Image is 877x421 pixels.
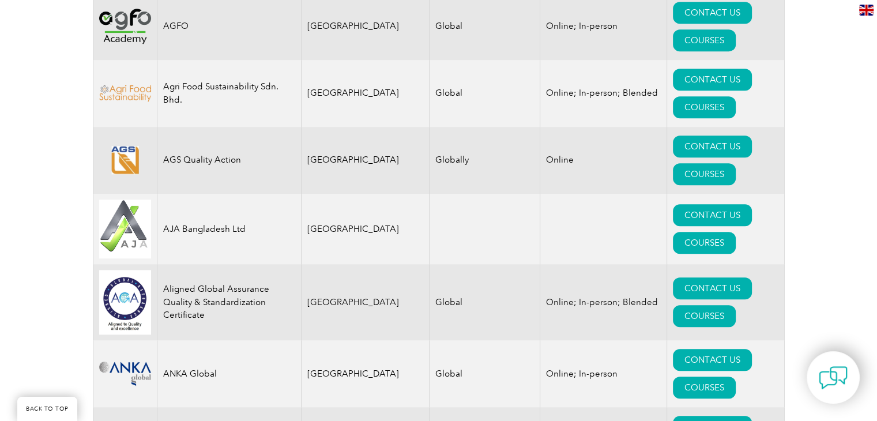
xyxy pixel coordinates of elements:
td: Agri Food Sustainability Sdn. Bhd. [157,60,301,127]
img: 049e7a12-d1a0-ee11-be37-00224893a058-logo.jpg [99,270,151,334]
a: COURSES [673,96,736,118]
td: Global [430,340,540,407]
img: e8128bb3-5a91-eb11-b1ac-002248146a66-logo.png [99,146,151,174]
td: [GEOGRAPHIC_DATA] [301,264,430,340]
img: e9ac0e2b-848c-ef11-8a6a-00224810d884-logo.jpg [99,200,151,259]
a: CONTACT US [673,2,752,24]
td: AGS Quality Action [157,127,301,194]
a: CONTACT US [673,277,752,299]
td: Online [540,127,667,194]
a: COURSES [673,29,736,51]
a: COURSES [673,232,736,254]
img: f9836cf2-be2c-ed11-9db1-00224814fd52-logo.png [99,85,151,102]
td: Aligned Global Assurance Quality & Standardization Certificate [157,264,301,340]
img: en [859,5,874,16]
td: [GEOGRAPHIC_DATA] [301,127,430,194]
td: [GEOGRAPHIC_DATA] [301,60,430,127]
td: [GEOGRAPHIC_DATA] [301,340,430,407]
a: BACK TO TOP [17,397,77,421]
img: contact-chat.png [819,363,848,392]
img: 2d900779-188b-ea11-a811-000d3ae11abd-logo.png [99,9,151,43]
td: Global [430,264,540,340]
a: COURSES [673,163,736,185]
td: Global [430,60,540,127]
a: CONTACT US [673,136,752,157]
a: COURSES [673,377,736,399]
td: AJA Bangladesh Ltd [157,194,301,265]
a: CONTACT US [673,69,752,91]
a: CONTACT US [673,349,752,371]
img: c09c33f4-f3a0-ea11-a812-000d3ae11abd-logo.png [99,362,151,386]
td: ANKA Global [157,340,301,407]
td: Online; In-person [540,340,667,407]
a: CONTACT US [673,204,752,226]
a: COURSES [673,305,736,327]
td: [GEOGRAPHIC_DATA] [301,194,430,265]
td: Online; In-person; Blended [540,60,667,127]
td: Online; In-person; Blended [540,264,667,340]
td: Globally [430,127,540,194]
